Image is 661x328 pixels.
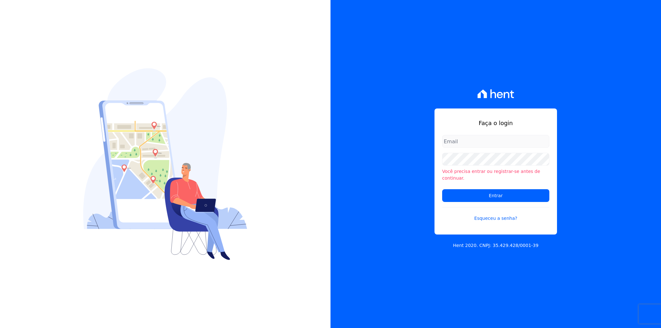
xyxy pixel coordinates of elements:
[442,168,549,182] li: Você precisa entrar ou registrar-se antes de continuar.
[83,68,247,260] img: Login
[442,119,549,127] h1: Faça o login
[453,242,538,249] p: Hent 2020. CNPJ: 35.429.428/0001-39
[442,135,549,148] input: Email
[442,189,549,202] input: Entrar
[442,207,549,222] a: Esqueceu a senha?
